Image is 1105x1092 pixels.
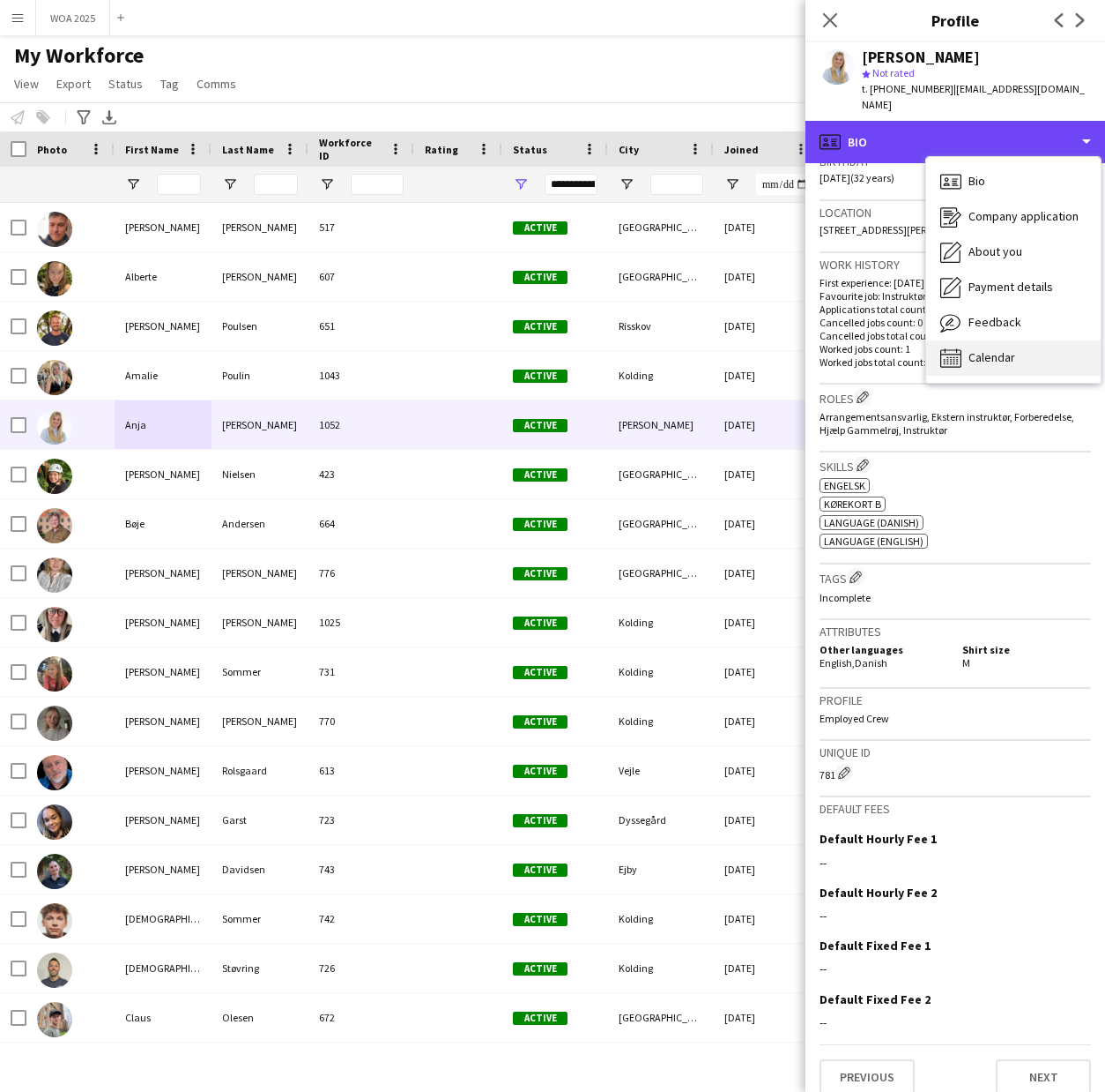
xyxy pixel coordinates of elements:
[513,962,567,976] span: Active
[608,400,714,449] div: [PERSON_NAME]
[608,203,714,251] div: [GEOGRAPHIC_DATA]
[714,400,819,449] div: [DATE]
[714,302,819,350] div: [DATE]
[211,598,308,647] div: [PERSON_NAME]
[211,400,308,449] div: [PERSON_NAME]
[714,499,819,548] div: [DATE]
[37,360,72,395] img: Amalie Poulin
[115,351,211,400] div: Amalie
[968,208,1079,224] span: Company application
[513,221,567,235] span: Active
[115,647,211,696] div: [PERSON_NAME]
[819,355,1091,369] p: Worked jobs total count: 1
[862,49,980,65] div: [PERSON_NAME]
[962,643,1091,656] h5: Shirt size
[608,796,714,844] div: Dyssegård
[37,459,72,494] img: Anna Nielsen
[115,598,211,647] div: [PERSON_NAME]
[211,944,308,992] div: Støvring
[805,121,1105,163] div: Bio
[115,450,211,498] div: [PERSON_NAME]
[37,953,72,988] img: Christian Støvring
[513,913,567,926] span: Active
[608,746,714,795] div: Vejle
[211,993,308,1042] div: Olesen
[37,212,72,247] img: Adam Garlin Larsen
[73,107,94,128] app-action-btn: Advanced filters
[714,944,819,992] div: [DATE]
[308,894,414,943] div: 742
[608,450,714,498] div: [GEOGRAPHIC_DATA]
[211,203,308,251] div: [PERSON_NAME]
[714,549,819,597] div: [DATE]
[37,508,72,543] img: Bøje Andersen
[608,598,714,647] div: Kolding
[819,938,931,954] h3: Default Fixed Fee 1
[308,302,414,350] div: 651
[211,499,308,548] div: Andersen
[714,697,819,745] div: [DATE]
[115,845,211,894] div: [PERSON_NAME]
[115,400,211,449] div: Anja
[37,903,72,939] img: Christian Sommer
[513,518,567,531] span: Active
[819,591,1091,604] p: Incomplete
[7,72,46,95] a: View
[37,706,72,741] img: Caroline Steenholdt Jensen
[926,164,1101,199] div: Bio
[37,310,72,346] img: Alexander Poulsen
[819,801,1091,817] h3: Default fees
[714,1043,819,1091] div: [DATE]
[37,755,72,790] img: Carsten Rolsgaard
[513,617,567,630] span: Active
[824,479,865,492] span: Engelsk
[513,320,567,333] span: Active
[37,409,72,445] img: Anja Refslund Ladefoged
[819,885,937,901] h3: Default Hourly Fee 2
[714,894,819,943] div: [DATE]
[714,450,819,498] div: [DATE]
[819,289,1091,303] p: Favourite job: Instruktør
[608,647,714,696] div: Kolding
[125,176,141,192] button: Open Filter Menu
[37,656,72,692] img: Caroline Sommer
[189,72,243,95] a: Comms
[308,499,414,548] div: 664
[819,744,1091,760] h3: Unique ID
[308,993,414,1042] div: 672
[211,1043,308,1091] div: Menilik
[513,1012,567,1025] span: Active
[714,598,819,647] div: [DATE]
[819,303,1091,316] p: Applications total count: 9
[14,76,39,92] span: View
[115,252,211,301] div: Alberte
[724,176,740,192] button: Open Filter Menu
[968,173,985,189] span: Bio
[513,864,567,877] span: Active
[926,305,1101,340] div: Feedback
[608,499,714,548] div: [GEOGRAPHIC_DATA]
[714,746,819,795] div: [DATE]
[308,746,414,795] div: 613
[962,656,970,669] span: M
[99,107,120,128] app-action-btn: Export XLSX
[862,82,1085,111] span: | [EMAIL_ADDRESS][DOMAIN_NAME]
[824,535,923,548] span: Language (English)
[513,765,567,778] span: Active
[714,203,819,251] div: [DATE]
[37,854,72,889] img: Cecilie Davidsen
[819,1014,1091,1030] div: --
[308,203,414,251] div: 517
[608,1043,714,1091] div: [GEOGRAPHIC_DATA]
[211,450,308,498] div: Nielsen
[608,993,714,1042] div: [GEOGRAPHIC_DATA]
[308,697,414,745] div: 770
[115,697,211,745] div: [PERSON_NAME]
[926,235,1101,270] div: About you
[513,176,529,192] button: Open Filter Menu
[211,549,308,597] div: [PERSON_NAME]
[513,814,567,827] span: Active
[308,845,414,894] div: 743
[819,388,1091,407] h3: Roles
[819,855,1091,871] div: --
